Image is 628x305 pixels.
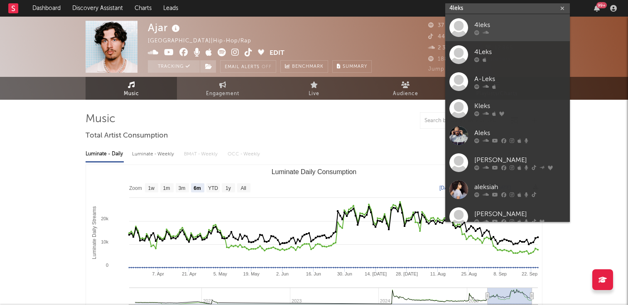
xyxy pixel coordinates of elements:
text: All [240,185,246,191]
text: YTD [208,185,218,191]
div: [PERSON_NAME] [474,209,566,219]
text: 30. Jun [337,271,352,276]
span: Total Artist Consumption [86,131,168,141]
a: Audience [360,77,451,100]
div: aleksiah [474,182,566,192]
text: [DATE] [439,185,455,191]
a: 4Leks [445,41,570,68]
span: Engagement [206,89,239,99]
text: 20k [101,216,108,221]
span: 37 433 [428,23,456,28]
text: Zoom [129,185,142,191]
text: 14. [DATE] [365,271,387,276]
div: Aleks [474,128,566,138]
text: 21. Apr [182,271,196,276]
a: [PERSON_NAME] [445,203,570,230]
text: 1w [148,185,155,191]
a: Music [86,77,177,100]
a: A-Leks [445,68,570,95]
div: A-Leks [474,74,566,84]
span: Audience [393,89,418,99]
span: 2 370 [428,45,453,51]
button: Edit [270,48,285,59]
div: [PERSON_NAME] [474,155,566,165]
a: Benchmark [280,60,328,73]
span: Music [124,89,139,99]
span: Benchmark [292,62,324,72]
text: 2. Jun [276,271,289,276]
button: Email AlertsOff [220,60,276,73]
a: Engagement [177,77,268,100]
text: 3m [179,185,186,191]
a: Aleks [445,122,570,149]
div: Luminate - Daily [86,147,124,161]
em: Off [262,65,272,69]
a: Live [268,77,360,100]
div: Ajar [148,21,182,34]
span: Live [309,89,319,99]
text: 6m [194,185,201,191]
text: 22. Sep [522,271,537,276]
text: 28. [DATE] [396,271,418,276]
a: Kleks [445,95,570,122]
a: [PERSON_NAME] [445,149,570,176]
button: 99+ [594,5,600,12]
div: 4leks [474,20,566,30]
span: 188 580 Monthly Listeners [428,57,511,62]
button: Tracking [148,60,200,73]
a: 4leks [445,14,570,41]
span: Jump Score: 56.0 [428,66,477,72]
span: 44 500 [428,34,457,39]
text: 25. Aug [461,271,477,276]
input: Search for artists [445,3,570,14]
text: 7. Apr [152,271,164,276]
text: 8. Sep [493,271,507,276]
text: 5. May [213,271,228,276]
input: Search by song name or URL [420,118,508,124]
span: Summary [343,64,367,69]
text: 16. Jun [306,271,321,276]
text: Luminate Daily Streams [91,206,97,259]
text: 10k [101,239,108,244]
text: 1m [163,185,170,191]
div: Luminate - Weekly [132,147,176,161]
text: Luminate Daily Consumption [272,168,357,175]
text: 11. Aug [430,271,446,276]
div: 99 + [596,2,607,8]
div: 4Leks [474,47,566,57]
div: [GEOGRAPHIC_DATA] | Hip-Hop/Rap [148,36,261,46]
a: aleksiah [445,176,570,203]
div: Kleks [474,101,566,111]
text: 1y [226,185,231,191]
text: 19. May [243,271,260,276]
text: 0 [106,263,108,268]
button: Summary [332,60,372,73]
